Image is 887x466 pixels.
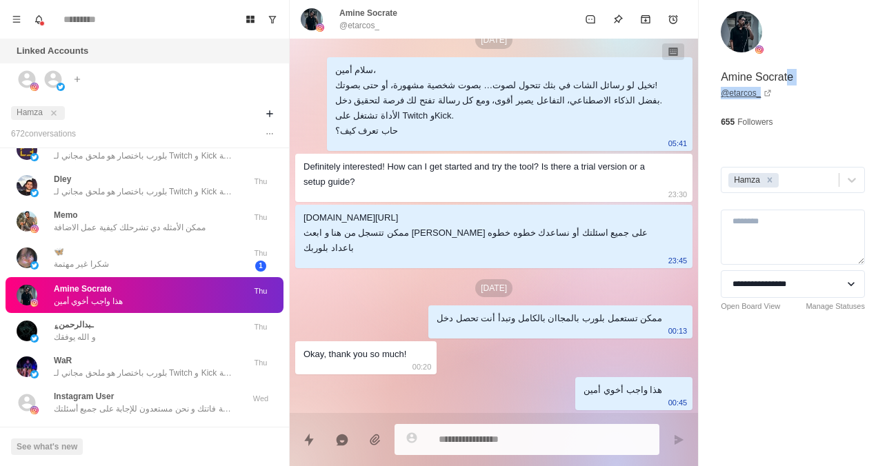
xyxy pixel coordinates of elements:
img: picture [17,175,37,196]
p: Thu [243,357,278,369]
p: 23:30 [668,187,688,202]
p: Thu [243,176,278,188]
span: Hamza [17,108,43,117]
p: 672 conversation s [11,128,76,140]
p: و الله يوفقك [54,331,96,343]
img: picture [30,298,39,307]
p: Amine Socrate [721,69,793,85]
img: picture [17,211,37,232]
button: Add reminder [659,6,687,33]
div: Remove Hamza [762,173,777,188]
img: picture [30,370,39,378]
div: ممكن تستعمل بلورب بالمجاان بالكامل وتبدأ أنت تحصل دخل [437,311,662,326]
p: ؏ـبدالرحمن [54,318,94,331]
img: picture [17,139,37,160]
div: [DOMAIN_NAME][URL] ممكن تتسجل من هنا و ابعث [PERSON_NAME] على جميع اسئلتك أو نساعدك خطوه خطوه باع... [303,210,662,256]
p: ممكن الأمثله دي تشرحلك كيفية عمل الاضافة [54,221,206,234]
p: 00:20 [412,359,432,374]
div: Okay, thank you so much! [303,347,406,362]
p: Thu [243,212,278,223]
button: Add media [361,426,389,454]
p: شكرا غير مهتمة [54,258,109,270]
p: بلورب باختصار هو ملحق مجاني لـ Twitch و Kick يتيح لجمهورك إرسال رسائل صوتية (TTS) أو تشغيل تنبيها... [54,150,233,162]
button: Menu [6,8,28,30]
p: هذا واجب أخوي أمين [54,295,123,307]
button: Add filters [261,105,278,122]
a: Open Board View [721,301,780,312]
button: Pin [604,6,632,33]
p: [DATE] [475,31,512,49]
p: Thu [243,285,278,297]
button: Board View [239,8,261,30]
button: Add account [69,71,86,88]
button: Options [261,125,278,142]
p: [DATE] [475,279,512,297]
button: close [47,106,61,120]
button: See what's new [11,438,83,455]
img: picture [301,8,323,30]
p: بلورب باختصار هو ملحق مجاني لـ Twitch و Kick يتيح لجمهورك إرسال رسائل صوتية (TTS) أو تشغيل تنبيها... [54,367,233,379]
img: picture [17,285,37,305]
p: Amine Socrate [339,7,397,19]
div: Definitely interested! How can I get started and try the tool? Is there a trial version or a setu... [303,159,662,190]
img: picture [17,247,37,268]
p: Thu [243,321,278,333]
p: Followers [737,116,773,128]
button: Notifications [28,8,50,30]
div: سلام أمين، تخيل لو رسائل الشات في بثك تتحول لصوت… بصوت شخصية مشهورة، أو حتى بصوتك! بفضل الذكاء ال... [335,63,663,139]
p: fr1 [54,426,64,438]
span: 1 [255,261,266,272]
div: Hamza [730,173,762,188]
button: Archive [632,6,659,33]
p: 🦋 [54,245,64,258]
img: picture [30,189,39,197]
img: picture [57,83,65,91]
img: picture [30,83,39,91]
a: @etarcos_ [721,87,772,99]
p: Linked Accounts [17,44,88,58]
p: 655 [721,116,735,128]
p: WaR [54,354,72,367]
p: Instagram User [54,390,114,403]
img: picture [30,334,39,343]
img: picture [30,225,39,233]
button: Show unread conversations [261,8,283,30]
img: picture [755,45,764,54]
a: Manage Statuses [806,301,865,312]
img: picture [30,261,39,270]
img: picture [30,406,39,414]
p: @etarcos_ [339,19,379,32]
p: Thu [243,247,278,259]
img: picture [721,11,762,52]
p: Wed [243,393,278,405]
p: Amine Socrate [54,283,112,295]
p: 23:45 [668,253,688,268]
img: picture [30,153,39,161]
div: هذا واجب أخوي أمين [584,383,662,398]
img: picture [17,356,37,377]
p: Memo [54,209,78,221]
p: 05:41 [668,136,688,151]
p: سلام حبيت أذكرك لو الرسالة سابقة فاتتك و نحن مستعدون للإجابة على جميع أسئلتك [54,403,233,415]
button: Mark as unread [577,6,604,33]
img: picture [316,23,324,32]
img: picture [17,321,37,341]
p: 00:45 [668,395,688,410]
button: Quick replies [295,426,323,454]
p: Dley [54,173,71,185]
button: Reply with AI [328,426,356,454]
p: بلورب باختصار هو ملحق مجاني لـ Twitch و Kick يتيح لجمهورك إرسال رسائل صوتية (TTS) أو تشغيل تنبيها... [54,185,233,198]
p: 00:13 [668,323,688,338]
button: Send message [665,426,692,454]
